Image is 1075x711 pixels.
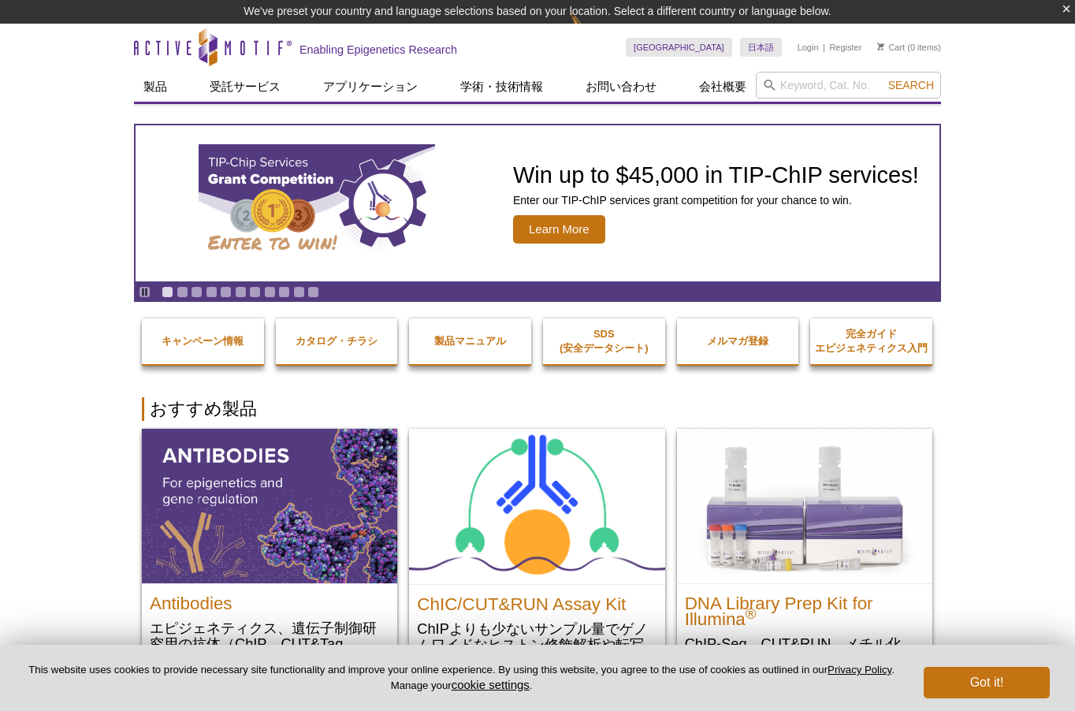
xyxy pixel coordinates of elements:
p: Enter our TIP-ChIP services grant competition for your chance to win. [513,193,919,207]
strong: 製品マニュアル [434,335,506,347]
button: cookie settings [452,678,530,691]
a: Go to slide 7 [249,286,261,298]
a: [GEOGRAPHIC_DATA] [626,38,732,57]
span: Search [888,79,934,91]
p: エピジェネティクス、遺伝子制御研究用の抗体（ChIP、CUT&Tag、CUT&RUN検証済抗体） [150,620,389,668]
img: All Antibodies [142,429,397,583]
h2: Win up to $45,000 in TIP-ChIP services! [513,163,919,187]
p: ChIPよりも少ないサンプル量でゲノムワイドなヒストン修飾解析や転写因子解析 [417,620,657,668]
a: ChIC/CUT&RUN Assay Kit ChIC/CUT&RUN Assay Kit ChIPよりも少ないサンプル量でゲノムワイドなヒストン修飾解析や転写因子解析 [409,429,664,684]
button: Got it! [924,667,1050,698]
a: メルマガ登録 [677,318,799,364]
li: (0 items) [877,38,941,57]
a: 会社概要 [690,72,756,102]
img: TIP-ChIP Services Grant Competition [199,144,435,262]
a: 製品 [134,72,177,102]
img: DNA Library Prep Kit for Illumina [677,429,932,583]
a: Register [829,42,861,53]
h2: Antibodies [150,588,389,612]
strong: キャンペーン情報 [162,335,244,347]
a: Privacy Policy [828,664,891,676]
a: Toggle autoplay [139,286,151,298]
a: DNA Library Prep Kit for Illumina DNA Library Prep Kit for Illumina® ChIP-Seq、CUT&RUN、メチル化DNAアッセイ... [677,429,932,699]
img: Change Here [571,12,612,49]
button: Search [883,78,939,92]
a: 製品マニュアル [409,318,531,364]
h2: おすすめ製品 [142,397,933,421]
a: Go to slide 8 [264,286,276,298]
a: Go to slide 6 [235,286,247,298]
p: ChIP-Seq、CUT&RUN、メチル化DNAアッセイ(dsDNA)用のDual Index NGS Library 調製キット [685,635,924,683]
img: ChIC/CUT&RUN Assay Kit [409,429,664,584]
a: アプリケーション [314,72,427,102]
p: This website uses cookies to provide necessary site functionality and improve your online experie... [25,663,898,693]
a: Login [798,42,819,53]
a: 完全ガイドエピジェネティクス入門 [810,311,932,371]
a: Go to slide 11 [307,286,319,298]
a: Go to slide 1 [162,286,173,298]
a: お問い合わせ [576,72,666,102]
a: SDS(安全データシート) [543,311,665,371]
a: Cart [877,42,905,53]
a: カタログ・チラシ [276,318,398,364]
input: Keyword, Cat. No. [756,72,941,99]
strong: カタログ・チラシ [296,335,378,347]
a: 日本語 [740,38,782,57]
a: TIP-ChIP Services Grant Competition Win up to $45,000 in TIP-ChIP services! Enter our TIP-ChIP se... [136,125,939,281]
a: All Antibodies Antibodies エピジェネティクス、遺伝子制御研究用の抗体（ChIP、CUT&Tag、CUT&RUN検証済抗体） [142,429,397,683]
a: 受託サービス [200,72,290,102]
h2: ChIC/CUT&RUN Assay Kit [417,589,657,612]
strong: SDS (安全データシート) [560,328,649,354]
sup: ® [746,605,757,622]
li: | [823,38,825,57]
a: Go to slide 9 [278,286,290,298]
a: Go to slide 2 [177,286,188,298]
a: 学術・技術情報 [451,72,552,102]
strong: メルマガ登録 [707,335,768,347]
span: Learn More [513,215,605,244]
h2: Enabling Epigenetics Research [299,43,457,57]
h2: DNA Library Prep Kit for Illumina [685,588,924,627]
a: Go to slide 5 [220,286,232,298]
a: Go to slide 10 [293,286,305,298]
strong: 完全ガイド エピジェネティクス入門 [815,328,928,354]
a: Go to slide 3 [191,286,203,298]
a: キャンペーン情報 [142,318,264,364]
a: Go to slide 4 [206,286,218,298]
article: TIP-ChIP Services Grant Competition [136,125,939,281]
img: Your Cart [877,43,884,50]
